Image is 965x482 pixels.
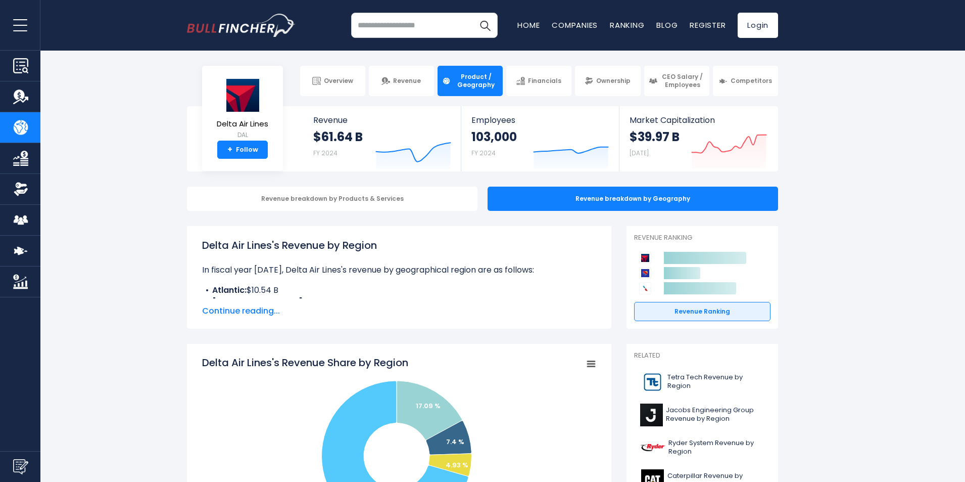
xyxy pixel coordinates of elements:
a: Revenue Ranking [634,302,770,321]
strong: + [227,145,232,154]
img: TTEK logo [640,371,664,393]
img: Ownership [13,182,28,197]
a: Go to homepage [187,14,296,37]
a: Revenue $61.64 B FY 2024 [303,106,461,171]
span: Market Capitalization [630,115,767,125]
span: Revenue [393,77,421,85]
strong: $39.97 B [630,129,680,145]
img: Delta Air Lines competitors logo [639,252,651,264]
a: Jacobs Engineering Group Revenue by Region [634,401,770,429]
span: Product / Geography [454,73,498,89]
a: Blog [656,20,678,30]
a: Overview [300,66,365,96]
p: Revenue Ranking [634,234,770,242]
a: Employees 103,000 FY 2024 [461,106,618,171]
div: Revenue breakdown by Products & Services [187,187,477,211]
a: Register [690,20,726,30]
a: Product / Geography [438,66,503,96]
a: Login [738,13,778,38]
img: bullfincher logo [187,14,296,37]
p: In fiscal year [DATE], Delta Air Lines's revenue by geographical region are as follows: [202,264,596,276]
a: CEO Salary / Employees [644,66,709,96]
img: American Airlines Group competitors logo [639,282,651,294]
span: CEO Salary / Employees [660,73,705,89]
small: FY 2024 [313,149,337,157]
strong: 103,000 [471,129,517,145]
a: Delta Air Lines DAL [216,78,269,141]
span: Delta Air Lines [217,120,268,128]
img: Southwest Airlines Co. competitors logo [639,267,651,279]
li: $4.56 B [202,296,596,309]
b: Atlantic: [212,284,247,296]
tspan: Delta Air Lines's Revenue Share by Region [202,356,408,370]
text: 7.4 % [446,437,464,447]
span: Competitors [731,77,772,85]
a: Home [517,20,540,30]
a: Ranking [610,20,644,30]
a: Revenue [369,66,434,96]
text: 4.93 % [446,460,468,470]
span: Overview [324,77,353,85]
small: FY 2024 [471,149,496,157]
small: DAL [217,130,268,140]
span: Jacobs Engineering Group Revenue by Region [666,406,764,423]
span: Continue reading... [202,305,596,317]
button: Search [472,13,498,38]
span: Ryder System Revenue by Region [668,439,764,456]
span: Financials [528,77,561,85]
img: R logo [640,436,665,459]
strong: $61.64 B [313,129,363,145]
a: Tetra Tech Revenue by Region [634,368,770,396]
a: Financials [506,66,571,96]
p: Related [634,352,770,360]
a: Competitors [713,66,778,96]
span: Tetra Tech Revenue by Region [667,373,764,390]
a: Market Capitalization $39.97 B [DATE] [619,106,777,171]
small: [DATE] [630,149,649,157]
h1: Delta Air Lines's Revenue by Region [202,238,596,253]
a: Companies [552,20,598,30]
text: 17.09 % [416,401,441,411]
div: Revenue breakdown by Geography [488,187,778,211]
b: [GEOGRAPHIC_DATA]: [212,296,305,308]
span: Employees [471,115,608,125]
img: J logo [640,404,663,426]
a: +Follow [217,141,268,159]
a: Ryder System Revenue by Region [634,434,770,462]
span: Revenue [313,115,451,125]
a: Ownership [575,66,640,96]
li: $10.54 B [202,284,596,296]
span: Ownership [596,77,631,85]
